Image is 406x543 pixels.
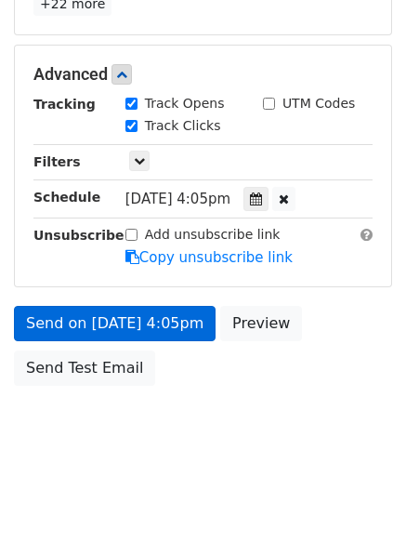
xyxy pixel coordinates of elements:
strong: Schedule [33,190,100,205]
label: UTM Codes [282,94,355,113]
strong: Unsubscribe [33,228,124,243]
strong: Filters [33,154,81,169]
a: Send on [DATE] 4:05pm [14,306,216,341]
a: Preview [220,306,302,341]
h5: Advanced [33,64,373,85]
label: Track Clicks [145,116,221,136]
a: Copy unsubscribe link [125,249,293,266]
iframe: Chat Widget [313,454,406,543]
label: Add unsubscribe link [145,225,281,245]
label: Track Opens [145,94,225,113]
strong: Tracking [33,97,96,112]
span: [DATE] 4:05pm [125,191,230,207]
a: Send Test Email [14,351,155,386]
